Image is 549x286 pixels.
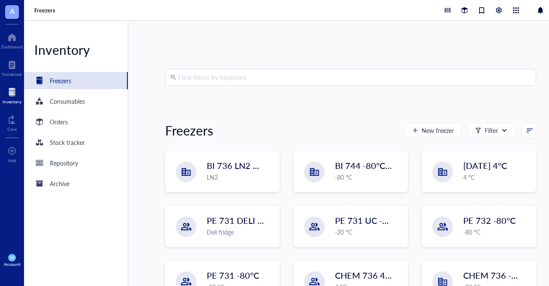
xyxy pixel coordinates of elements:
[24,41,128,58] div: Inventory
[7,113,17,132] a: Core
[3,85,21,104] a: Inventory
[463,269,531,281] span: CHEM 736 -80°C
[335,172,402,182] div: -80 °C
[4,262,21,267] div: Account
[335,214,401,226] span: PE 731 UC -20°C
[207,269,259,281] span: PE 731 -80°C
[463,227,531,237] div: -80 °C
[1,44,23,49] div: Dashboard
[463,172,531,182] div: 4 °C
[3,99,21,104] div: Inventory
[50,76,71,85] div: Freezers
[24,72,128,89] a: Freezers
[165,122,213,139] div: Freezers
[10,256,14,260] span: JM
[485,126,498,135] div: Filter
[207,172,274,182] div: LN2
[10,6,15,16] span: A
[24,154,128,172] a: Repository
[335,269,394,281] span: CHEM 736 4°C
[50,117,68,126] div: Orders
[405,123,461,137] button: New freezer
[24,175,128,192] a: Archive
[50,138,85,147] div: Stock tracker
[335,227,402,237] div: -20 °C
[335,160,416,172] span: BI 744 -80°C [in vivo]
[24,93,128,110] a: Consumables
[50,158,78,168] div: Repository
[207,160,274,172] span: BI 736 LN2 Chest
[1,30,23,49] a: Dashboard
[463,160,507,172] span: [DATE] 4°C
[207,214,268,226] span: PE 731 DELI 4C
[24,113,128,130] a: Orders
[2,58,22,77] a: Notebook
[34,6,57,14] a: Freezers
[422,127,454,134] span: New freezer
[207,227,274,237] div: Deli fridge
[24,134,128,151] a: Stock tracker
[50,179,69,188] div: Archive
[463,214,516,226] span: PE 732 -80°C
[8,158,16,163] div: Add
[7,126,17,132] div: Core
[2,72,22,77] div: Notebook
[50,96,85,106] div: Consumables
